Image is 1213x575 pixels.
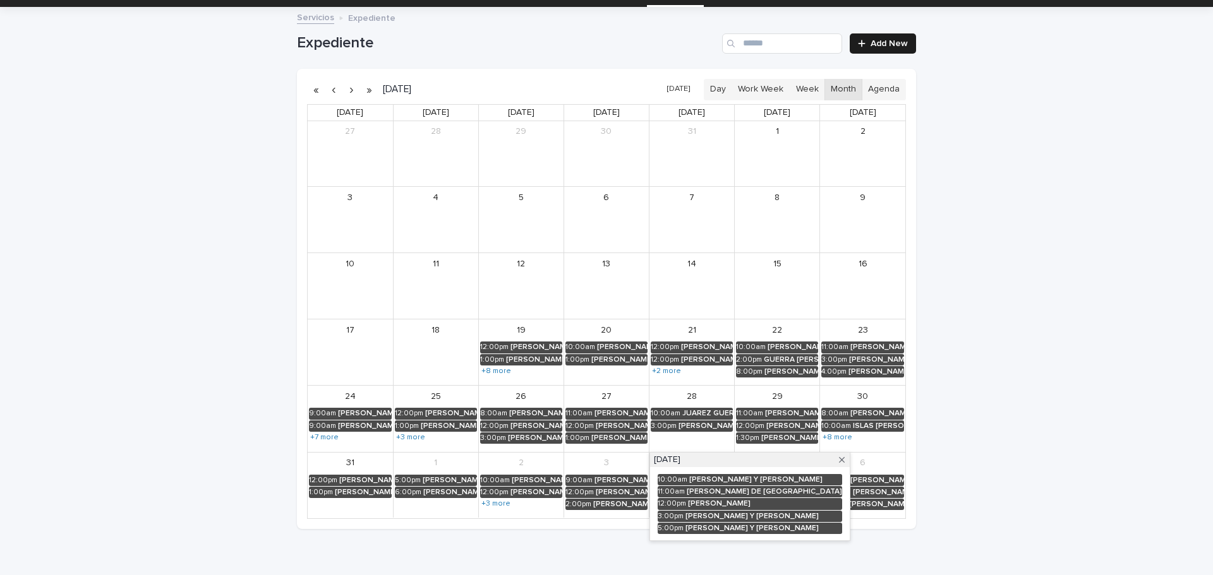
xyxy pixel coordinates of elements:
[423,476,477,485] div: [PERSON_NAME] [PERSON_NAME]
[821,367,847,376] div: 4:00pm
[478,452,564,518] td: September 2, 2025
[565,434,589,442] div: 1:00pm
[511,254,531,274] a: August 12, 2025
[596,320,617,340] a: August 20, 2025
[395,432,426,442] a: Show 3 more events
[591,105,622,121] a: Wednesday
[340,254,360,274] a: August 10, 2025
[338,422,392,430] div: [PERSON_NAME] Y [PERSON_NAME] [PERSON_NAME]
[338,409,392,418] div: [PERSON_NAME] Y [PERSON_NAME] [PERSON_NAME]
[480,409,507,418] div: 8:00am
[480,343,509,352] div: 12:00pm
[360,80,378,100] button: Next year
[511,453,531,473] a: September 2, 2025
[334,105,366,121] a: Sunday
[850,409,904,418] div: [PERSON_NAME] [PERSON_NAME]
[393,186,478,252] td: August 4, 2025
[853,122,873,142] a: August 2, 2025
[824,79,862,100] button: Month
[564,319,649,386] td: August 20, 2025
[308,319,393,386] td: August 17, 2025
[596,122,617,142] a: July 30, 2025
[767,320,787,340] a: August 22, 2025
[767,386,787,406] a: August 29, 2025
[789,79,824,100] button: Week
[651,343,679,352] div: 12:00pm
[821,432,854,442] a: Show 8 more events
[862,79,906,100] button: Agenda
[654,454,680,465] span: [DATE]
[736,355,762,364] div: 2:00pm
[761,105,793,121] a: Friday
[480,422,509,430] div: 12:00pm
[820,121,905,187] td: August 2, 2025
[682,386,702,406] a: August 28, 2025
[564,121,649,187] td: July 30, 2025
[393,319,478,386] td: August 18, 2025
[685,512,842,521] div: [PERSON_NAME] Y [PERSON_NAME]
[593,500,648,509] div: [PERSON_NAME]
[480,355,504,364] div: 1:00pm
[395,476,421,485] div: 5:00pm
[297,9,334,24] a: Servicios
[565,476,593,485] div: 9:00am
[565,500,591,509] div: 2:00pm
[736,422,764,430] div: 12:00pm
[395,488,421,497] div: 6:00pm
[821,355,847,364] div: 3:00pm
[735,253,820,319] td: August 15, 2025
[736,409,763,418] div: 11:00am
[309,409,336,418] div: 9:00am
[853,187,873,208] a: August 9, 2025
[511,122,531,142] a: July 29, 2025
[340,187,360,208] a: August 3, 2025
[689,475,842,484] div: [PERSON_NAME] Y [PERSON_NAME]
[426,187,446,208] a: August 4, 2025
[308,386,393,452] td: August 24, 2025
[658,475,687,484] div: 10:00am
[853,254,873,274] a: August 16, 2025
[848,367,904,376] div: [PERSON_NAME] [PERSON_NAME]
[722,33,842,54] input: Search
[681,343,733,352] div: [PERSON_NAME] [PERSON_NAME]
[649,319,735,386] td: August 21, 2025
[735,319,820,386] td: August 22, 2025
[478,253,564,319] td: August 12, 2025
[651,355,679,364] div: 12:00pm
[821,409,848,418] div: 8:00am
[596,187,617,208] a: August 6, 2025
[597,343,648,352] div: [PERSON_NAME]
[564,186,649,252] td: August 6, 2025
[821,343,848,352] div: 11:00am
[564,452,649,518] td: September 3, 2025
[378,85,411,94] h2: [DATE]
[649,253,735,319] td: August 14, 2025
[511,187,531,208] a: August 5, 2025
[767,122,787,142] a: August 1, 2025
[658,512,684,521] div: 3:00pm
[764,355,818,364] div: GUERRA [PERSON_NAME]
[510,343,562,352] div: [PERSON_NAME] Y [PERSON_NAME] [PERSON_NAME]
[765,409,818,418] div: [PERSON_NAME] [PERSON_NAME]
[297,34,717,52] h1: Expediente
[480,499,512,509] a: Show 3 more events
[480,366,512,376] a: Show 8 more events
[735,386,820,452] td: August 29, 2025
[480,476,510,485] div: 10:00am
[510,422,562,430] div: [PERSON_NAME] [PERSON_NAME]
[565,422,594,430] div: 12:00pm
[591,434,648,442] div: [PERSON_NAME] [PERSON_NAME]
[335,488,392,497] div: [PERSON_NAME]
[732,79,790,100] button: Work Week
[594,409,648,418] div: [PERSON_NAME] [PERSON_NAME]
[596,488,648,497] div: [PERSON_NAME]
[308,452,393,518] td: August 31, 2025
[768,343,818,352] div: [PERSON_NAME] [PERSON_NAME]
[565,355,589,364] div: 1:00pm
[682,122,702,142] a: July 31, 2025
[767,187,787,208] a: August 8, 2025
[505,105,537,121] a: Tuesday
[736,367,763,376] div: 8:00pm
[658,499,686,508] div: 12:00pm
[480,488,509,497] div: 12:00pm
